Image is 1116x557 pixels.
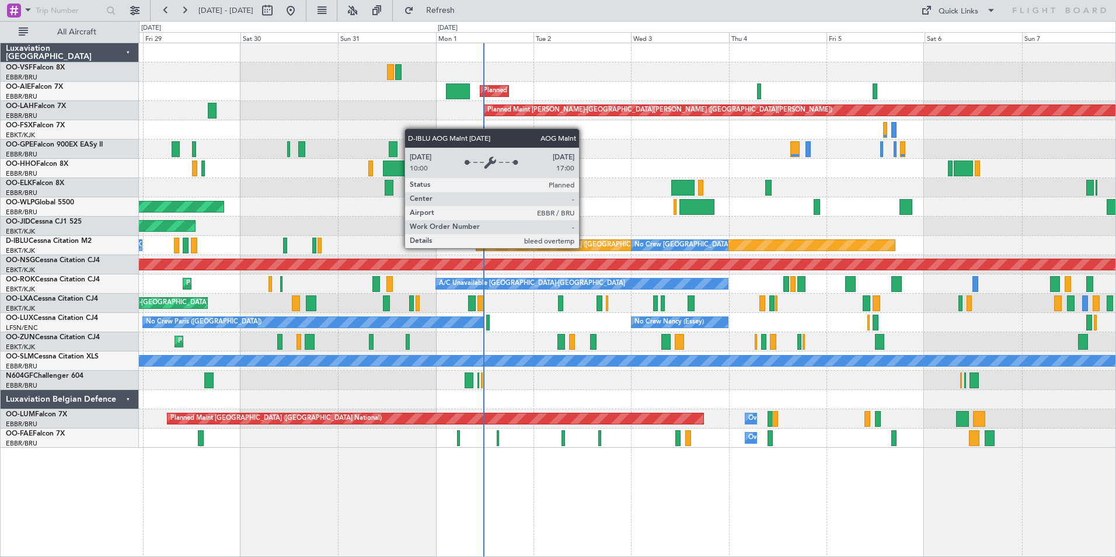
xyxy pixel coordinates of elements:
[634,314,704,331] div: No Crew Nancy (Essey)
[6,64,33,71] span: OO-VSF
[6,334,35,341] span: OO-ZUN
[6,180,64,187] a: OO-ELKFalcon 8X
[6,315,98,322] a: OO-LUXCessna Citation CJ4
[186,275,322,293] div: Planned Maint Kortrijk-[GEOGRAPHIC_DATA]
[198,5,253,16] span: [DATE] - [DATE]
[6,276,100,283] a: OO-ROKCessna Citation CJ4
[6,276,35,283] span: OO-ROK
[6,227,35,236] a: EBKT/KJK
[6,304,35,313] a: EBKT/KJK
[6,381,37,390] a: EBBR/BRU
[399,1,469,20] button: Refresh
[6,112,37,120] a: EBBR/BRU
[72,294,208,312] div: Planned Maint Kortrijk-[GEOGRAPHIC_DATA]
[729,32,826,43] div: Thu 4
[6,180,32,187] span: OO-ELK
[6,323,38,332] a: LFSN/ENC
[6,122,65,129] a: OO-FSXFalcon 7X
[170,410,382,427] div: Planned Maint [GEOGRAPHIC_DATA] ([GEOGRAPHIC_DATA] National)
[6,295,33,302] span: OO-LXA
[6,411,67,418] a: OO-LUMFalcon 7X
[6,189,37,197] a: EBBR/BRU
[826,32,924,43] div: Fri 5
[6,343,35,351] a: EBKT/KJK
[416,6,465,15] span: Refresh
[6,353,99,360] a: OO-SLMCessna Citation XLS
[436,32,533,43] div: Mon 1
[36,2,103,19] input: Trip Number
[6,362,37,371] a: EBBR/BRU
[6,161,36,168] span: OO-HHO
[6,199,74,206] a: OO-WLPGlobal 5500
[178,333,314,350] div: Planned Maint Kortrijk-[GEOGRAPHIC_DATA]
[6,141,33,148] span: OO-GPE
[748,410,828,427] div: Owner Melsbroek Air Base
[6,218,30,225] span: OO-JID
[6,218,82,225] a: OO-JIDCessna CJ1 525
[479,236,682,254] div: AOG Maint [GEOGRAPHIC_DATA] ([GEOGRAPHIC_DATA] National)
[6,92,37,101] a: EBBR/BRU
[6,73,37,82] a: EBBR/BRU
[6,238,29,245] span: D-IBLU
[240,32,338,43] div: Sat 30
[438,23,458,33] div: [DATE]
[6,199,34,206] span: OO-WLP
[6,430,65,437] a: OO-FAEFalcon 7X
[915,1,1002,20] button: Quick Links
[6,161,68,168] a: OO-HHOFalcon 8X
[533,32,631,43] div: Tue 2
[6,295,98,302] a: OO-LXACessna Citation CJ4
[487,102,832,119] div: Planned Maint [PERSON_NAME]-[GEOGRAPHIC_DATA][PERSON_NAME] ([GEOGRAPHIC_DATA][PERSON_NAME])
[6,439,37,448] a: EBBR/BRU
[141,23,161,33] div: [DATE]
[6,246,35,255] a: EBKT/KJK
[6,169,37,178] a: EBBR/BRU
[146,314,261,331] div: No Crew Paris ([GEOGRAPHIC_DATA])
[6,257,100,264] a: OO-NSGCessna Citation CJ4
[6,103,66,110] a: OO-LAHFalcon 7X
[6,131,35,140] a: EBKT/KJK
[6,334,100,341] a: OO-ZUNCessna Citation CJ4
[6,208,37,217] a: EBBR/BRU
[6,373,83,380] a: N604GFChallenger 604
[48,236,234,254] div: A/C Unavailable [GEOGRAPHIC_DATA]-[GEOGRAPHIC_DATA]
[634,236,830,254] div: No Crew [GEOGRAPHIC_DATA] ([GEOGRAPHIC_DATA] National)
[6,83,31,90] span: OO-AIE
[6,257,35,264] span: OO-NSG
[6,353,34,360] span: OO-SLM
[6,373,33,380] span: N604GF
[6,122,33,129] span: OO-FSX
[6,103,34,110] span: OO-LAH
[338,32,435,43] div: Sun 31
[6,150,37,159] a: EBBR/BRU
[6,411,35,418] span: OO-LUM
[6,430,33,437] span: OO-FAE
[6,420,37,429] a: EBBR/BRU
[6,285,35,294] a: EBKT/KJK
[631,32,728,43] div: Wed 3
[939,6,978,18] div: Quick Links
[6,141,103,148] a: OO-GPEFalcon 900EX EASy II
[748,429,828,447] div: Owner Melsbroek Air Base
[6,238,92,245] a: D-IBLUCessna Citation M2
[6,315,33,322] span: OO-LUX
[483,82,667,100] div: Planned Maint [GEOGRAPHIC_DATA] ([GEOGRAPHIC_DATA])
[6,266,35,274] a: EBKT/KJK
[925,32,1022,43] div: Sat 6
[143,32,240,43] div: Fri 29
[13,23,127,41] button: All Aircraft
[30,28,123,36] span: All Aircraft
[6,83,63,90] a: OO-AIEFalcon 7X
[6,64,65,71] a: OO-VSFFalcon 8X
[439,275,625,293] div: A/C Unavailable [GEOGRAPHIC_DATA]-[GEOGRAPHIC_DATA]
